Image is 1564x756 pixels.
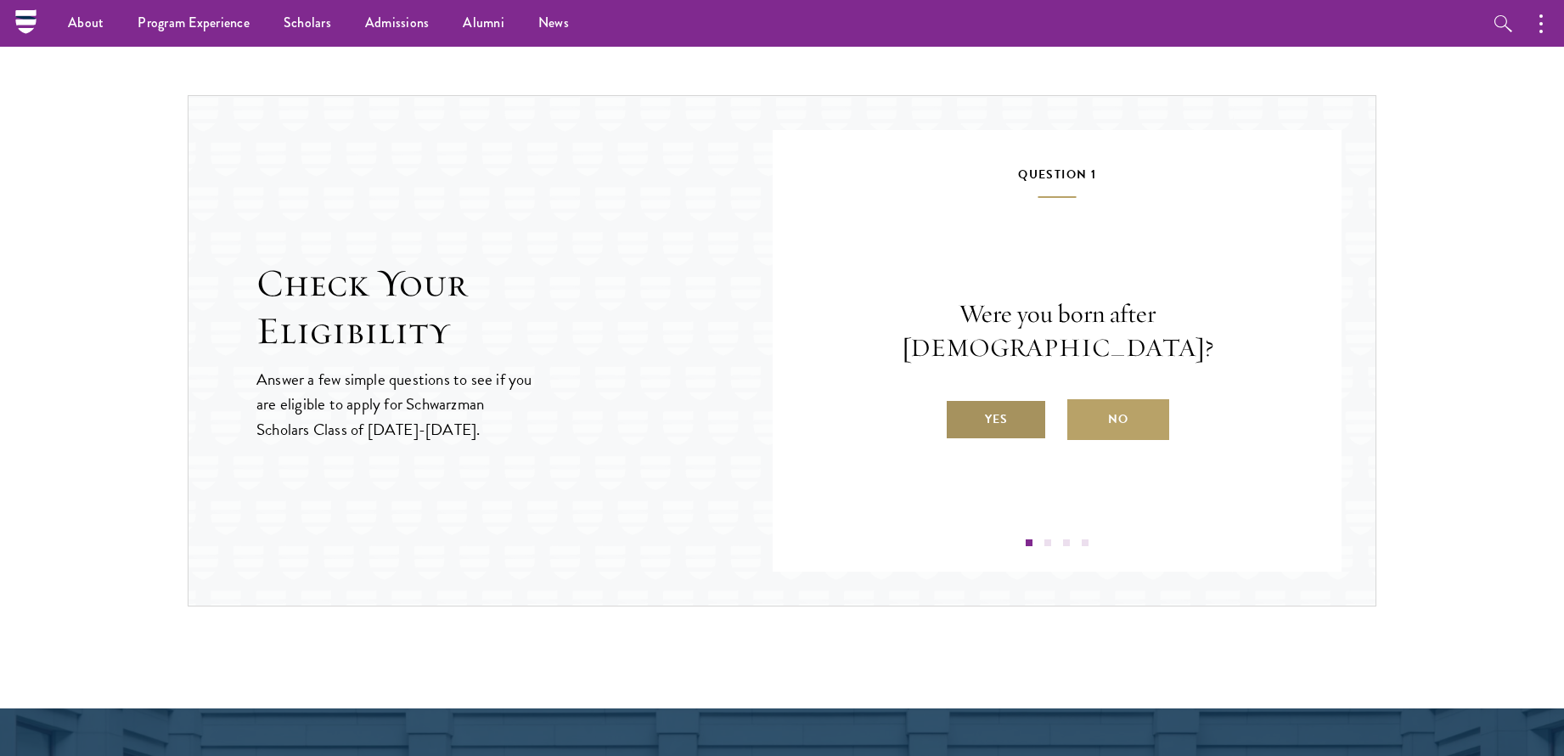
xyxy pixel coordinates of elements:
[824,164,1291,198] h5: Question 1
[824,297,1291,365] p: Were you born after [DEMOGRAPHIC_DATA]?
[1067,399,1169,440] label: No
[256,260,773,355] h2: Check Your Eligibility
[256,367,534,441] p: Answer a few simple questions to see if you are eligible to apply for Schwarzman Scholars Class o...
[945,399,1047,440] label: Yes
